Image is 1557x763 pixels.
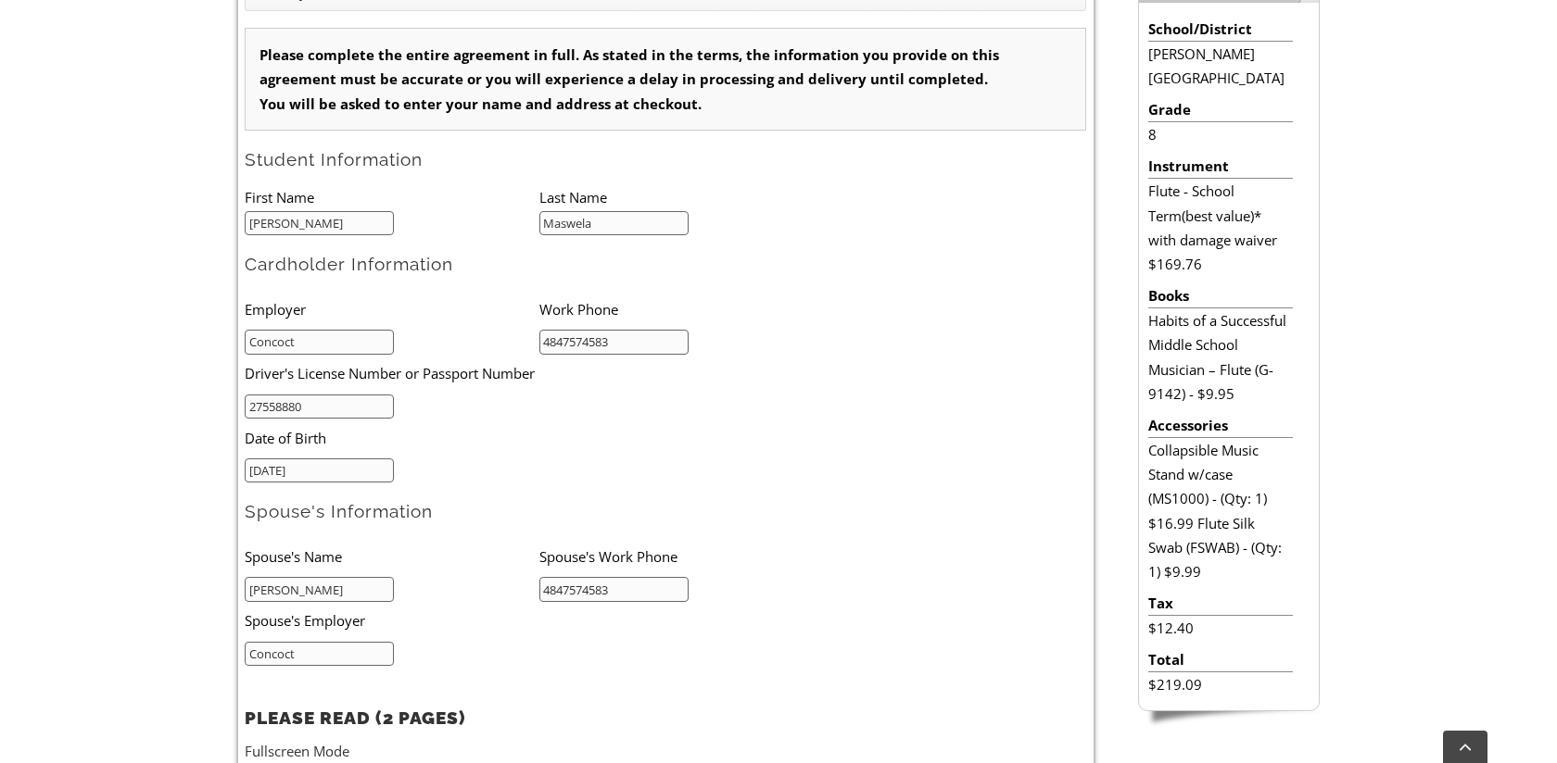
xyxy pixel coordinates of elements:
[1148,42,1292,91] li: [PERSON_NAME][GEOGRAPHIC_DATA]
[1148,283,1292,308] li: Books
[245,355,775,393] li: Driver's License Number or Passport Number
[245,290,539,328] li: Employer
[245,253,1086,276] h2: Cardholder Information
[245,537,539,575] li: Spouse's Name
[154,4,204,24] input: Page
[1148,647,1292,672] li: Total
[204,5,232,25] span: of 2
[245,707,465,728] strong: PLEASE READ (2 PAGES)
[1148,122,1292,146] li: 8
[245,602,775,640] li: Spouse's Employer
[245,742,349,760] a: Fullscreen Mode
[539,290,834,328] li: Work Phone
[1148,672,1292,696] li: $219.09
[1138,711,1320,728] img: sidebar-footer.png
[1148,438,1292,584] li: Collapsible Music Stand w/case (MS1000) - (Qty: 1) $16.99 Flute Silk Swab (FSWAB) - (Qty: 1) $9.99
[1148,97,1292,122] li: Grade
[1148,616,1292,640] li: $12.40
[396,5,527,24] select: Zoom
[1148,179,1292,276] li: Flute - School Term(best value)* with damage waiver $169.76
[245,185,539,209] li: First Name
[245,28,1086,131] div: Please complete the entire agreement in full. As stated in the terms, the information you provide...
[1148,591,1292,616] li: Tax
[245,419,775,457] li: Date of Birth
[539,537,834,575] li: Spouse's Work Phone
[1148,413,1292,438] li: Accessories
[1148,154,1292,179] li: Instrument
[539,185,834,209] li: Last Name
[1148,308,1292,406] li: Habits of a Successful Middle School Musician – Flute (G-9142) - $9.95
[245,148,1086,171] h2: Student Information
[245,500,1086,523] h2: Spouse's Information
[1148,17,1292,42] li: School/District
